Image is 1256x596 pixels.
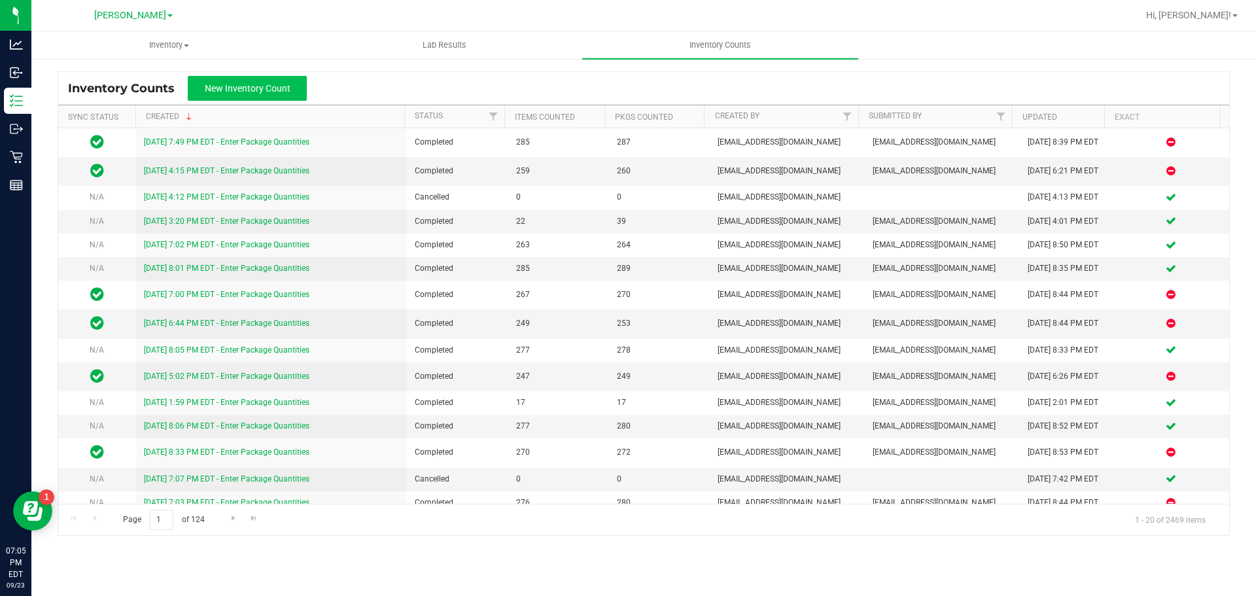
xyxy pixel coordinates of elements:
[68,81,188,96] span: Inventory Counts
[516,473,601,485] span: 0
[718,239,857,251] span: [EMAIL_ADDRESS][DOMAIN_NAME]
[144,240,309,249] a: [DATE] 7:02 PM EDT - Enter Package Quantities
[1028,289,1105,301] div: [DATE] 8:44 PM EDT
[516,344,601,357] span: 277
[617,136,702,149] span: 287
[873,239,1012,251] span: [EMAIL_ADDRESS][DOMAIN_NAME]
[617,289,702,301] span: 270
[68,113,118,122] a: Sync Status
[144,398,309,407] a: [DATE] 1:59 PM EDT - Enter Package Quantities
[873,215,1012,228] span: [EMAIL_ADDRESS][DOMAIN_NAME]
[144,192,309,202] a: [DATE] 4:12 PM EDT - Enter Package Quantities
[144,319,309,328] a: [DATE] 6:44 PM EDT - Enter Package Quantities
[615,113,673,122] a: Pkgs Counted
[718,191,857,203] span: [EMAIL_ADDRESS][DOMAIN_NAME]
[415,136,500,149] span: Completed
[13,491,52,531] iframe: Resource center
[10,150,23,164] inline-svg: Retail
[39,489,54,505] iframe: Resource center unread badge
[144,166,309,175] a: [DATE] 4:15 PM EDT - Enter Package Quantities
[1022,113,1057,122] a: Updated
[869,111,922,120] a: Submitted By
[516,497,601,509] span: 276
[718,262,857,275] span: [EMAIL_ADDRESS][DOMAIN_NAME]
[617,215,702,228] span: 39
[516,215,601,228] span: 22
[90,162,104,180] span: In Sync
[483,105,504,128] a: Filter
[718,289,857,301] span: [EMAIL_ADDRESS][DOMAIN_NAME]
[6,545,26,580] p: 07:05 PM EDT
[617,396,702,409] span: 17
[873,344,1012,357] span: [EMAIL_ADDRESS][DOMAIN_NAME]
[1028,317,1105,330] div: [DATE] 8:44 PM EDT
[516,191,601,203] span: 0
[1125,510,1216,529] span: 1 - 20 of 2469 items
[150,510,173,530] input: 1
[873,446,1012,459] span: [EMAIL_ADDRESS][DOMAIN_NAME]
[90,367,104,385] span: In Sync
[144,264,309,273] a: [DATE] 8:01 PM EDT - Enter Package Quantities
[873,289,1012,301] span: [EMAIL_ADDRESS][DOMAIN_NAME]
[1028,344,1105,357] div: [DATE] 8:33 PM EDT
[873,370,1012,383] span: [EMAIL_ADDRESS][DOMAIN_NAME]
[1028,191,1105,203] div: [DATE] 4:13 PM EDT
[90,133,104,151] span: In Sync
[245,510,264,527] a: Go to the last page
[718,396,857,409] span: [EMAIL_ADDRESS][DOMAIN_NAME]
[617,239,702,251] span: 264
[718,446,857,459] span: [EMAIL_ADDRESS][DOMAIN_NAME]
[90,240,104,249] span: N/A
[6,580,26,590] p: 09/23
[1028,239,1105,251] div: [DATE] 8:50 PM EDT
[516,370,601,383] span: 247
[144,137,309,147] a: [DATE] 7:49 PM EDT - Enter Package Quantities
[415,215,500,228] span: Completed
[224,510,243,527] a: Go to the next page
[873,497,1012,509] span: [EMAIL_ADDRESS][DOMAIN_NAME]
[617,446,702,459] span: 272
[990,105,1011,128] a: Filter
[10,66,23,79] inline-svg: Inbound
[405,39,484,51] span: Lab Results
[90,498,104,507] span: N/A
[1028,262,1105,275] div: [DATE] 8:35 PM EDT
[873,420,1012,432] span: [EMAIL_ADDRESS][DOMAIN_NAME]
[415,396,500,409] span: Completed
[415,289,500,301] span: Completed
[90,398,104,407] span: N/A
[144,372,309,381] a: [DATE] 5:02 PM EDT - Enter Package Quantities
[836,105,858,128] a: Filter
[90,314,104,332] span: In Sync
[32,39,306,51] span: Inventory
[1028,446,1105,459] div: [DATE] 8:53 PM EDT
[718,473,857,485] span: [EMAIL_ADDRESS][DOMAIN_NAME]
[1104,105,1219,128] th: Exact
[617,191,702,203] span: 0
[617,420,702,432] span: 280
[582,31,858,59] a: Inventory Counts
[10,38,23,51] inline-svg: Analytics
[188,76,307,101] button: New Inventory Count
[415,420,500,432] span: Completed
[1028,136,1105,149] div: [DATE] 8:39 PM EDT
[90,443,104,461] span: In Sync
[1028,215,1105,228] div: [DATE] 4:01 PM EDT
[415,165,500,177] span: Completed
[144,421,309,430] a: [DATE] 8:06 PM EDT - Enter Package Quantities
[90,421,104,430] span: N/A
[1028,497,1105,509] div: [DATE] 8:44 PM EDT
[617,370,702,383] span: 249
[516,136,601,149] span: 285
[873,165,1012,177] span: [EMAIL_ADDRESS][DOMAIN_NAME]
[718,215,857,228] span: [EMAIL_ADDRESS][DOMAIN_NAME]
[718,136,857,149] span: [EMAIL_ADDRESS][DOMAIN_NAME]
[1028,473,1105,485] div: [DATE] 7:42 PM EDT
[144,290,309,299] a: [DATE] 7:00 PM EDT - Enter Package Quantities
[718,420,857,432] span: [EMAIL_ADDRESS][DOMAIN_NAME]
[415,262,500,275] span: Completed
[873,136,1012,149] span: [EMAIL_ADDRESS][DOMAIN_NAME]
[617,473,702,485] span: 0
[205,83,290,94] span: New Inventory Count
